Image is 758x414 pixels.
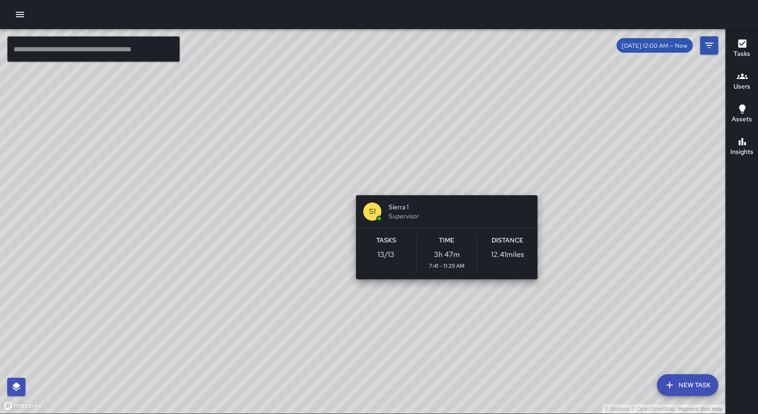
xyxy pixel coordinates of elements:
[732,114,752,124] h6: Assets
[389,202,530,212] span: Sierra 1
[730,147,753,157] h6: Insights
[492,236,523,246] h6: Distance
[429,262,464,271] span: 7:41 - 11:29 AM
[378,249,394,260] p: 13 / 13
[726,98,758,131] button: Assets
[389,212,530,221] span: Supervisor
[434,249,460,260] p: 3h 47m
[616,42,693,49] span: [DATE] 12:00 AM — Now
[439,236,454,246] h6: Time
[726,65,758,98] button: Users
[369,206,376,217] p: S1
[356,195,537,279] button: S1Sierra 1SupervisorTasks13/13Time3h 47m7:41 - 11:29 AMDistance12.41miles
[733,49,750,59] h6: Tasks
[700,36,718,54] button: Filters
[726,131,758,163] button: Insights
[733,82,750,92] h6: Users
[376,236,396,246] h6: Tasks
[491,249,524,260] p: 12.41 miles
[726,33,758,65] button: Tasks
[657,374,718,396] button: New Task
